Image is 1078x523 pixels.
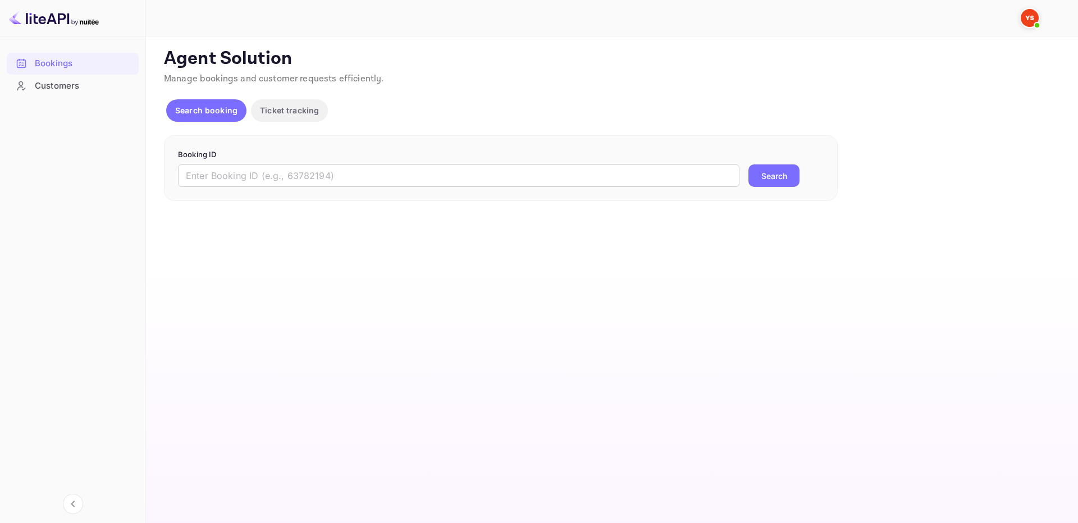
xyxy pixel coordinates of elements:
button: Collapse navigation [63,494,83,514]
a: Customers [7,75,139,96]
div: Bookings [7,53,139,75]
a: Bookings [7,53,139,74]
div: Customers [7,75,139,97]
p: Booking ID [178,149,824,160]
img: LiteAPI logo [9,9,99,27]
span: Manage bookings and customer requests efficiently. [164,73,384,85]
p: Ticket tracking [260,104,319,116]
p: Agent Solution [164,48,1058,70]
img: Yandex Support [1021,9,1039,27]
button: Search [748,164,800,187]
input: Enter Booking ID (e.g., 63782194) [178,164,739,187]
div: Customers [35,80,133,93]
p: Search booking [175,104,237,116]
div: Bookings [35,57,133,70]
